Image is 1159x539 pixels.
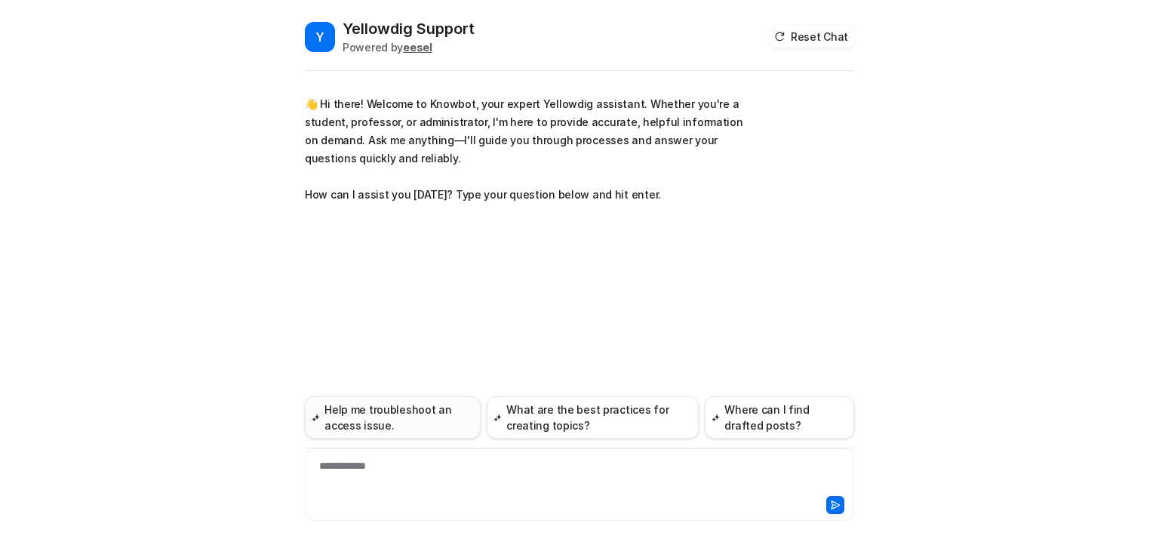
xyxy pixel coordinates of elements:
b: eesel [403,41,432,54]
button: Reset Chat [770,26,854,48]
h2: Yellowdig Support [343,18,475,39]
span: Y [305,22,335,52]
button: Where can I find drafted posts? [705,396,854,439]
button: What are the best practices for creating topics? [487,396,699,439]
p: 👋 Hi there! Welcome to Knowbot, your expert Yellowdig assistant. Whether you're a student, profes... [305,95,746,204]
button: Help me troubleshoot an access issue. [305,396,481,439]
div: Powered by [343,39,475,55]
